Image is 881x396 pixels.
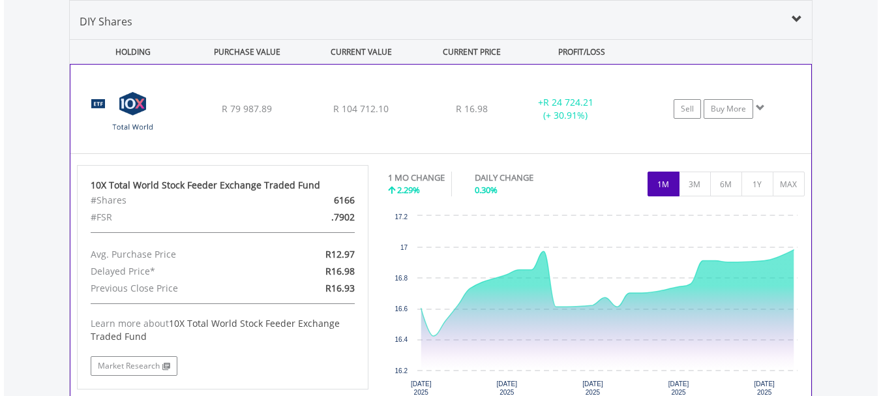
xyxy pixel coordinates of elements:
text: [DATE] 2025 [497,380,518,396]
div: Avg. Purchase Price [81,246,270,263]
div: #FSR [81,209,270,226]
img: TFSA.GLOBAL.png [77,81,189,150]
button: 6M [710,172,742,196]
div: CURRENT PRICE [419,40,523,64]
span: R 79 987.89 [222,102,272,115]
div: Delayed Price* [81,263,270,280]
div: PROFIT/LOSS [526,40,638,64]
text: 16.8 [395,275,408,282]
text: 16.4 [395,336,408,343]
div: + (+ 30.91%) [516,96,614,122]
span: R16.93 [325,282,355,294]
span: R 104 712.10 [333,102,389,115]
text: [DATE] 2025 [411,380,432,396]
text: 17.2 [395,213,408,221]
span: 0.30% [475,184,498,196]
button: 3M [679,172,711,196]
div: #Shares [81,192,270,209]
button: 1Y [741,172,773,196]
a: Buy More [704,99,753,119]
div: 1 MO CHANGE [388,172,445,184]
a: Market Research [91,356,177,376]
span: 2.29% [397,184,420,196]
div: CURRENT VALUE [306,40,417,64]
text: 17 [400,244,408,251]
span: DIY Shares [80,14,132,29]
div: HOLDING [70,40,189,64]
button: MAX [773,172,805,196]
text: 16.6 [395,305,408,312]
span: R 24 724.21 [543,96,593,108]
a: Sell [674,99,701,119]
div: Learn more about [91,317,355,343]
div: DAILY CHANGE [475,172,579,184]
span: R12.97 [325,248,355,260]
text: [DATE] 2025 [582,380,603,396]
span: R 16.98 [456,102,488,115]
div: PURCHASE VALUE [192,40,303,64]
span: R16.98 [325,265,355,277]
div: 10X Total World Stock Feeder Exchange Traded Fund [91,179,355,192]
span: 10X Total World Stock Feeder Exchange Traded Fund [91,317,340,343]
button: 1M [648,172,679,196]
text: [DATE] 2025 [754,380,775,396]
text: 16.2 [395,367,408,374]
div: Previous Close Price [81,280,270,297]
text: [DATE] 2025 [668,380,689,396]
div: 6166 [270,192,365,209]
div: .7902 [270,209,365,226]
